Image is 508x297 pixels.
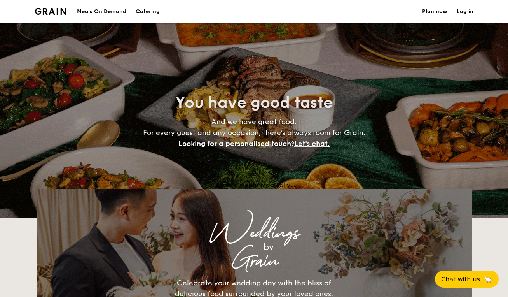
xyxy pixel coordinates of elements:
span: Let's chat. [294,139,330,148]
div: Weddings [105,226,403,240]
button: Chat with us🦙 [435,271,499,288]
span: 🦙 [483,275,492,284]
div: Grain [105,254,403,268]
img: Grain [35,8,66,15]
span: Chat with us [441,276,480,283]
div: by [134,240,403,254]
a: Logotype [35,8,66,15]
div: Loading menus magically... [37,181,472,189]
